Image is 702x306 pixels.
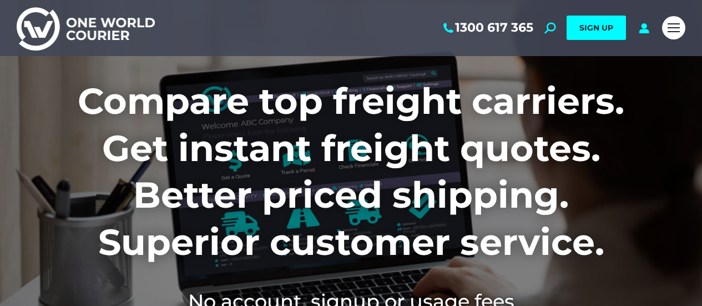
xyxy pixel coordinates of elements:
a: Mobile menu icon [662,16,685,39]
span: SIGN UP [579,23,613,33]
h1: Compare top freight carriers. Get instant freight quotes. Better priced shipping. Superior custom... [17,78,685,265]
a: 1300 617 365 [441,21,533,35]
img: One World Courier [17,6,155,51]
a: SIGN UP [567,16,626,40]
